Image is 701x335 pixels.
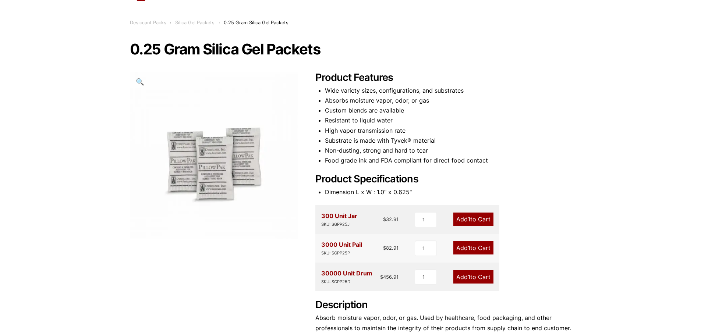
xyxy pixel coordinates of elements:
[224,20,288,25] span: 0.25 Gram Silica Gel Packets
[136,78,144,86] span: 🔍
[468,244,470,252] span: 1
[130,42,571,57] h1: 0.25 Gram Silica Gel Packets
[321,278,372,285] div: SKU: SGPP25D
[468,273,470,281] span: 1
[315,173,571,185] h2: Product Specifications
[453,270,493,284] a: Add1to Cart
[325,126,571,136] li: High vapor transmission rate
[383,216,386,222] span: $
[380,274,383,280] span: $
[130,72,150,92] a: View full-screen image gallery
[315,72,571,84] h2: Product Features
[453,241,493,254] a: Add1to Cart
[383,216,399,222] bdi: 32.91
[383,245,386,251] span: $
[325,96,571,106] li: Absorbs moisture vapor, odor, or gas
[130,20,166,25] a: Desiccant Packs
[325,86,571,96] li: Wide variety sizes, configurations, and substrates
[325,187,571,197] li: Dimension L x W : 1.0" x 0.625"
[325,115,571,125] li: Resistant to liquid water
[315,299,571,311] h2: Description
[321,221,357,228] div: SKU: SGPP25J
[321,268,372,285] div: 30000 Unit Drum
[325,106,571,115] li: Custom blends are available
[321,240,362,257] div: 3000 Unit Pail
[325,136,571,146] li: Substrate is made with Tyvek® material
[321,250,362,257] div: SKU: SGPP25P
[325,156,571,165] li: Food grade ink and FDA compliant for direct food contact
[219,20,220,25] span: :
[175,20,215,25] a: Silica Gel Packets
[321,211,357,228] div: 300 Unit Jar
[468,215,470,223] span: 1
[315,313,571,333] p: Absorb moisture vapor, odor, or gas. Used by healthcare, food packaging, and other professionals ...
[170,20,171,25] span: :
[453,213,493,226] a: Add1to Cart
[383,245,399,251] bdi: 82.91
[325,146,571,156] li: Non-dusting, strong and hard to tear
[380,274,399,280] bdi: 456.91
